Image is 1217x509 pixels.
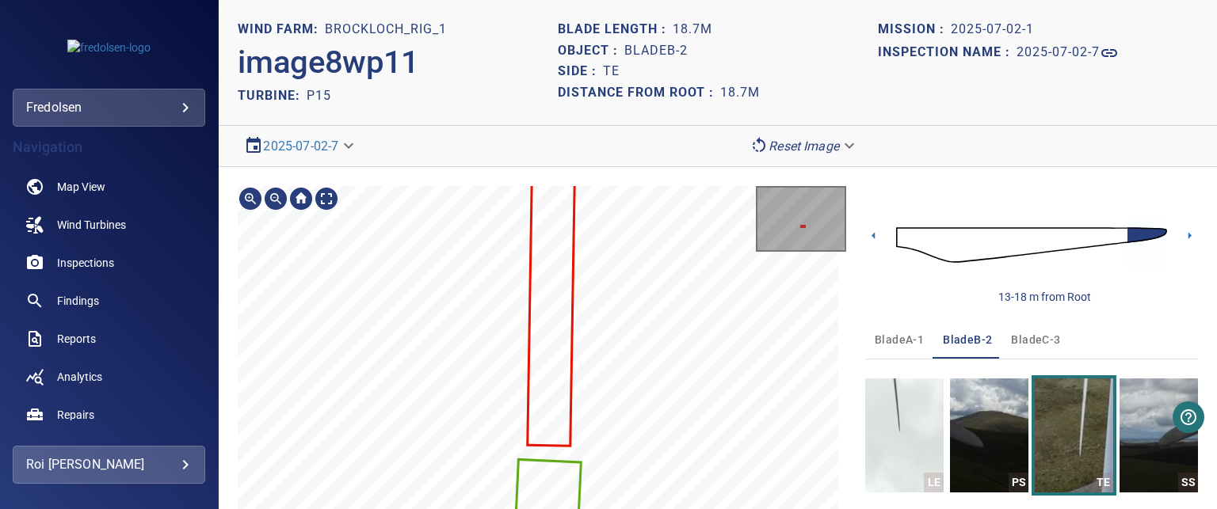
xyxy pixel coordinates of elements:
[238,132,364,160] div: 2025-07-02-7
[13,139,205,155] h4: Navigation
[558,44,624,59] h1: Object :
[325,22,447,37] h1: Brockloch_Rig_1
[896,212,1167,278] img: d
[57,217,126,233] span: Wind Turbines
[998,289,1091,305] div: 13-18 m from Root
[26,95,192,120] div: fredolsen
[57,407,94,423] span: Repairs
[1017,45,1100,60] h1: 2025-07-02-7
[288,186,314,211] div: Go home
[624,44,688,59] h1: bladeB-2
[67,40,151,55] img: fredolsen-logo
[57,369,102,385] span: Analytics
[13,89,205,127] div: fredolsen
[924,473,944,492] div: LE
[238,44,419,82] h2: image8wp11
[13,282,205,320] a: findings noActive
[1035,378,1113,492] a: TE
[1120,378,1198,492] a: SS
[558,64,603,79] h1: Side :
[13,168,205,206] a: map noActive
[57,179,105,195] span: Map View
[1178,473,1198,492] div: SS
[57,255,114,271] span: Inspections
[743,132,864,160] div: Reset Image
[238,88,307,103] h2: TURBINE:
[878,22,951,37] h1: Mission :
[26,452,192,477] div: Roi [PERSON_NAME]
[1017,44,1119,63] a: 2025-07-02-7
[13,396,205,434] a: repairs noActive
[13,206,205,244] a: windturbines noActive
[263,139,338,154] a: 2025-07-02-7
[943,330,992,350] span: bladeB-2
[13,358,205,396] a: analytics noActive
[875,330,924,350] span: bladeA-1
[1009,473,1028,492] div: PS
[558,85,720,101] h1: Distance from root :
[13,244,205,282] a: inspections noActive
[950,378,1028,492] a: PS
[1093,473,1113,492] div: TE
[720,85,760,101] h1: 18.7m
[603,64,620,79] h1: TE
[238,186,263,211] div: Zoom in
[673,22,712,37] h1: 18.7m
[951,22,1034,37] h1: 2025-07-02-1
[13,320,205,358] a: reports noActive
[865,378,944,492] a: LE
[878,45,1017,60] h1: Inspection name :
[57,293,99,309] span: Findings
[769,139,839,154] em: Reset Image
[307,88,331,103] h2: P15
[1011,330,1060,350] span: bladeC-3
[314,186,339,211] div: Toggle full page
[57,331,96,347] span: Reports
[558,22,673,37] h1: Blade length :
[263,186,288,211] div: Zoom out
[238,22,325,37] h1: WIND FARM:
